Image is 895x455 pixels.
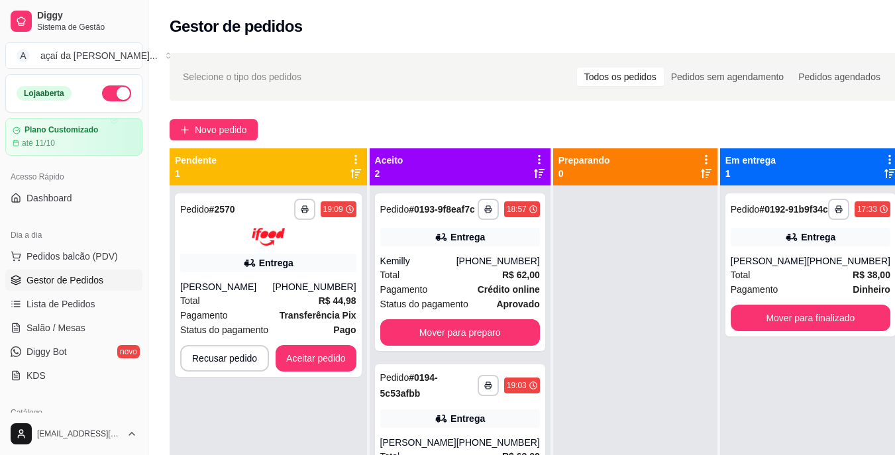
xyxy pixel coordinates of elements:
[25,125,98,135] article: Plano Customizado
[22,138,55,148] article: até 11/10
[333,325,356,335] strong: Pago
[853,284,890,295] strong: Dinheiro
[209,204,235,215] strong: # 2570
[725,154,776,167] p: Em entrega
[17,49,30,62] span: A
[731,268,751,282] span: Total
[5,293,142,315] a: Lista de Pedidos
[450,230,485,244] div: Entrega
[380,282,428,297] span: Pagamento
[456,436,540,449] div: [PHONE_NUMBER]
[456,254,540,268] div: [PHONE_NUMBER]
[380,436,456,449] div: [PERSON_NAME]
[40,49,158,62] div: açaí da [PERSON_NAME] ...
[17,86,72,101] div: Loja aberta
[5,42,142,69] button: Select a team
[276,345,356,372] button: Aceitar pedido
[5,118,142,156] a: Plano Customizadoaté 11/10
[26,345,67,358] span: Diggy Bot
[478,284,540,295] strong: Crédito online
[801,230,835,244] div: Entrega
[731,282,778,297] span: Pagamento
[731,204,760,215] span: Pedido
[496,299,539,309] strong: aprovado
[380,372,409,383] span: Pedido
[5,246,142,267] button: Pedidos balcão (PDV)
[180,125,189,134] span: plus
[558,167,610,180] p: 0
[102,85,131,101] button: Alterar Status
[380,319,540,346] button: Mover para preparo
[5,187,142,209] a: Dashboard
[577,68,664,86] div: Todos os pedidos
[664,68,791,86] div: Pedidos sem agendamento
[5,365,142,386] a: KDS
[26,369,46,382] span: KDS
[5,225,142,246] div: Dia a dia
[853,270,890,280] strong: R$ 38,00
[259,256,293,270] div: Entrega
[5,5,142,37] a: DiggySistema de Gestão
[409,204,475,215] strong: # 0193-9f8eaf7c
[731,254,807,268] div: [PERSON_NAME]
[280,310,356,321] strong: Transferência Pix
[507,380,527,391] div: 19:03
[5,166,142,187] div: Acesso Rápido
[26,250,118,263] span: Pedidos balcão (PDV)
[180,308,228,323] span: Pagamento
[502,270,540,280] strong: R$ 62,00
[807,254,890,268] div: [PHONE_NUMBER]
[26,191,72,205] span: Dashboard
[323,204,343,215] div: 19:09
[180,345,269,372] button: Recusar pedido
[857,204,877,215] div: 17:33
[37,429,121,439] span: [EMAIL_ADDRESS][DOMAIN_NAME]
[273,280,356,293] div: [PHONE_NUMBER]
[180,323,268,337] span: Status do pagamento
[170,119,258,140] button: Novo pedido
[5,418,142,450] button: [EMAIL_ADDRESS][DOMAIN_NAME]
[380,268,400,282] span: Total
[380,254,456,268] div: Kemilly
[380,372,438,399] strong: # 0194-5c53afbb
[375,167,403,180] p: 2
[5,341,142,362] a: Diggy Botnovo
[731,305,890,331] button: Mover para finalizado
[37,10,137,22] span: Diggy
[26,297,95,311] span: Lista de Pedidos
[180,204,209,215] span: Pedido
[175,167,217,180] p: 1
[26,321,85,334] span: Salão / Mesas
[5,402,142,423] div: Catálogo
[5,317,142,338] a: Salão / Mesas
[183,70,301,84] span: Selecione o tipo dos pedidos
[37,22,137,32] span: Sistema de Gestão
[450,412,485,425] div: Entrega
[375,154,403,167] p: Aceito
[180,293,200,308] span: Total
[252,228,285,246] img: ifood
[175,154,217,167] p: Pendente
[170,16,303,37] h2: Gestor de pedidos
[507,204,527,215] div: 18:57
[558,154,610,167] p: Preparando
[725,167,776,180] p: 1
[759,204,828,215] strong: # 0192-91b9f34c
[380,204,409,215] span: Pedido
[5,270,142,291] a: Gestor de Pedidos
[319,295,356,306] strong: R$ 44,98
[26,274,103,287] span: Gestor de Pedidos
[195,123,247,137] span: Novo pedido
[791,68,888,86] div: Pedidos agendados
[380,297,468,311] span: Status do pagamento
[180,280,273,293] div: [PERSON_NAME]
